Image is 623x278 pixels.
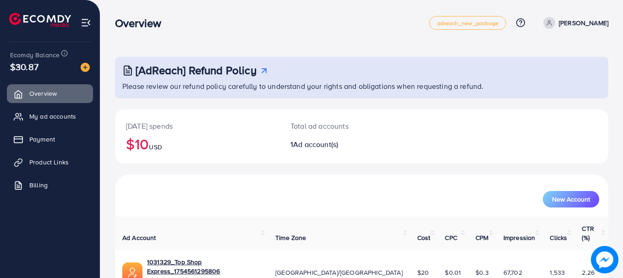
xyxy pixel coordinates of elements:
span: $30.87 [10,60,38,73]
span: $0.01 [445,268,461,277]
a: adreach_new_package [429,16,506,30]
span: My ad accounts [29,112,76,121]
h2: 1 [290,140,392,149]
span: [GEOGRAPHIC_DATA]/[GEOGRAPHIC_DATA] [275,268,403,277]
img: logo [9,13,71,27]
h3: [AdReach] Refund Policy [136,64,257,77]
span: Ad account(s) [293,139,338,149]
img: image [593,248,617,272]
span: Product Links [29,158,69,167]
span: $20 [417,268,429,277]
p: [DATE] spends [126,120,268,131]
span: CPM [475,233,488,242]
span: Cost [417,233,431,242]
span: Time Zone [275,233,306,242]
span: Ecomdy Balance [10,50,60,60]
a: My ad accounts [7,107,93,125]
span: Billing [29,180,48,190]
a: Product Links [7,153,93,171]
p: Please review our refund policy carefully to understand your rights and obligations when requesti... [122,81,603,92]
span: Ad Account [122,233,156,242]
span: Clicks [550,233,567,242]
a: Payment [7,130,93,148]
p: [PERSON_NAME] [559,17,608,28]
span: Impression [503,233,536,242]
p: Total ad accounts [290,120,392,131]
span: 2.26 [582,268,595,277]
a: Overview [7,84,93,103]
h2: $10 [126,135,268,153]
span: adreach_new_package [437,20,498,26]
span: CTR (%) [582,224,594,242]
a: Billing [7,176,93,194]
a: [PERSON_NAME] [540,17,608,29]
span: CPC [445,233,457,242]
h3: Overview [115,16,169,30]
span: New Account [552,196,590,202]
button: New Account [543,191,599,207]
span: $0.3 [475,268,489,277]
img: image [81,63,90,72]
img: menu [81,17,91,28]
span: Payment [29,135,55,144]
span: USD [149,142,162,152]
span: 67,702 [503,268,522,277]
a: 1031329_Top Shop Express_1754561295806 [147,257,261,276]
span: Overview [29,89,57,98]
span: 1,533 [550,268,565,277]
